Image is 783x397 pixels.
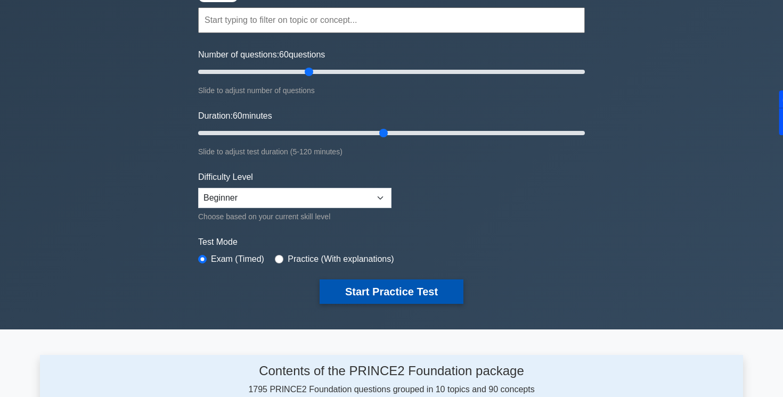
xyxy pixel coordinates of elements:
input: Start typing to filter on topic or concept... [198,7,585,33]
label: Number of questions: questions [198,48,325,61]
label: Exam (Timed) [211,253,264,266]
div: 1795 PRINCE2 Foundation questions grouped in 10 topics and 90 concepts [141,363,642,396]
div: Slide to adjust number of questions [198,84,585,97]
div: Slide to adjust test duration (5-120 minutes) [198,145,585,158]
h4: Contents of the PRINCE2 Foundation package [141,363,642,379]
label: Difficulty Level [198,171,253,184]
label: Test Mode [198,236,585,249]
span: 60 [233,111,242,120]
button: Start Practice Test [320,279,463,304]
label: Practice (With explanations) [288,253,394,266]
div: Choose based on your current skill level [198,210,391,223]
span: 60 [279,50,289,59]
label: Duration: minutes [198,110,272,122]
